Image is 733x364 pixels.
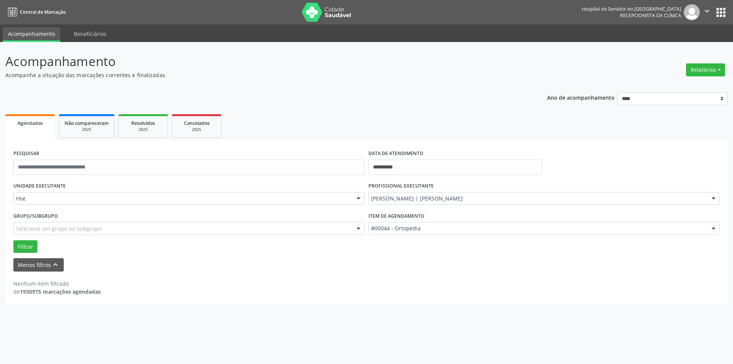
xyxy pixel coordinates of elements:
span: Agendados [18,120,43,126]
i: keyboard_arrow_up [51,260,60,269]
label: DATA DE ATENDIMENTO [368,148,423,160]
button: Menos filtroskeyboard_arrow_up [13,258,64,272]
span: Cancelados [184,120,210,126]
span: Recepcionista da clínica [620,12,681,19]
div: Nenhum item filtrado [13,280,101,288]
p: Acompanhe a situação das marcações correntes e finalizadas [5,71,511,79]
span: Hse [16,195,349,202]
span: Central de Marcação [20,9,66,15]
span: [PERSON_NAME] | [PERSON_NAME] [371,195,704,202]
div: de [13,288,101,296]
label: Item de agendamento [368,210,425,222]
span: Selecione um grupo ou subgrupo [16,225,102,233]
span: Resolvidos [131,120,155,126]
strong: 1930975 marcações agendadas [20,288,101,295]
p: Ano de acompanhamento [547,92,615,102]
button: Filtrar [13,240,37,253]
div: Hospital do Servidor do [GEOGRAPHIC_DATA] [582,6,681,12]
button: apps [714,6,728,19]
a: Central de Marcação [5,6,66,18]
button: Relatórios [686,63,725,76]
label: PROFISSIONAL EXECUTANTE [368,180,434,192]
a: Beneficiários [68,27,112,40]
i:  [703,7,711,15]
span: #00044 - Ortopedia [371,225,704,232]
span: Não compareceram [65,120,109,126]
label: PESQUISAR [13,148,39,160]
label: UNIDADE EXECUTANTE [13,180,66,192]
p: Acompanhamento [5,52,511,71]
div: 2025 [65,127,109,133]
label: Grupo/Subgrupo [13,210,58,222]
div: 2025 [124,127,162,133]
a: Acompanhamento [3,27,60,42]
div: 2025 [178,127,216,133]
button:  [700,4,714,20]
img: img [684,4,700,20]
